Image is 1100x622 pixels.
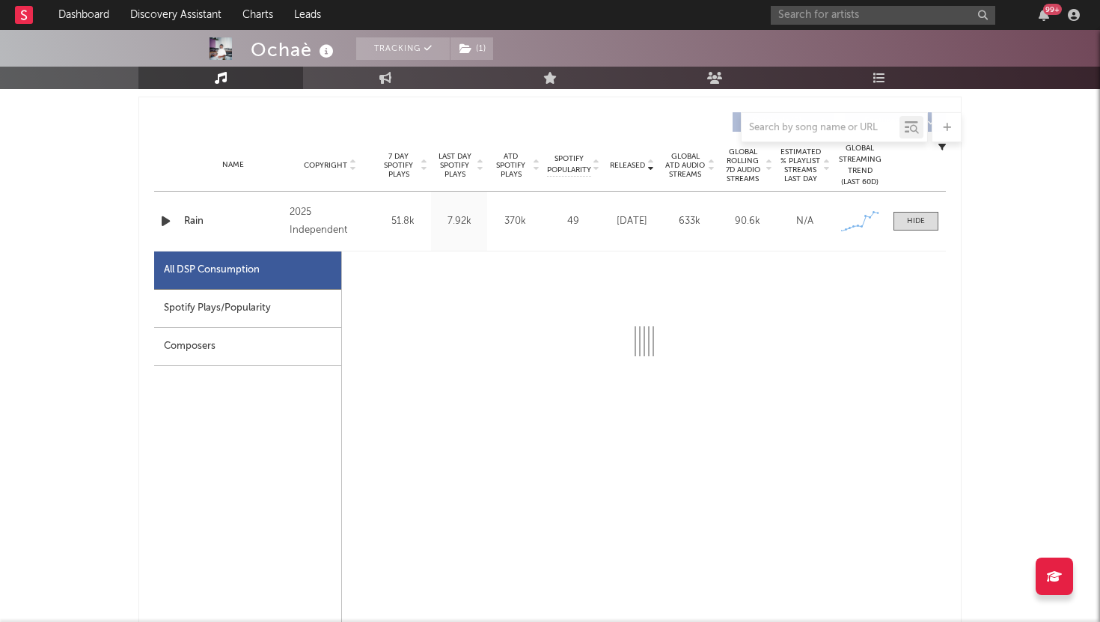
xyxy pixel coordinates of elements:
div: 90.6k [722,214,772,229]
span: ATD Spotify Plays [491,152,531,179]
div: 99 + [1043,4,1062,15]
div: 2025 Independent [290,204,371,240]
span: Last Day Spotify Plays [435,152,474,179]
div: All DSP Consumption [164,261,260,279]
div: [DATE] [607,214,657,229]
div: 51.8k [379,214,427,229]
div: Spotify Plays/Popularity [154,290,341,328]
div: Global Streaming Trend (Last 60D) [837,143,882,188]
input: Search by song name or URL [742,122,899,134]
div: 7.92k [435,214,483,229]
input: Search for artists [771,6,995,25]
button: Tracking [356,37,450,60]
a: Rain [184,214,282,229]
span: 7 Day Spotify Plays [379,152,418,179]
div: Ochaè [251,37,337,62]
span: Released [610,161,645,170]
div: 633k [664,214,715,229]
div: N/A [780,214,830,229]
div: 49 [547,214,599,229]
div: Name [184,159,282,171]
div: 370k [491,214,540,229]
button: (1) [450,37,493,60]
span: Spotify Popularity [547,153,591,176]
span: Global Rolling 7D Audio Streams [722,147,763,183]
span: Estimated % Playlist Streams Last Day [780,147,821,183]
span: Global ATD Audio Streams [664,152,706,179]
span: Copyright [304,161,347,170]
button: 99+ [1039,9,1049,21]
div: Composers [154,328,341,366]
div: All DSP Consumption [154,251,341,290]
span: ( 1 ) [450,37,494,60]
